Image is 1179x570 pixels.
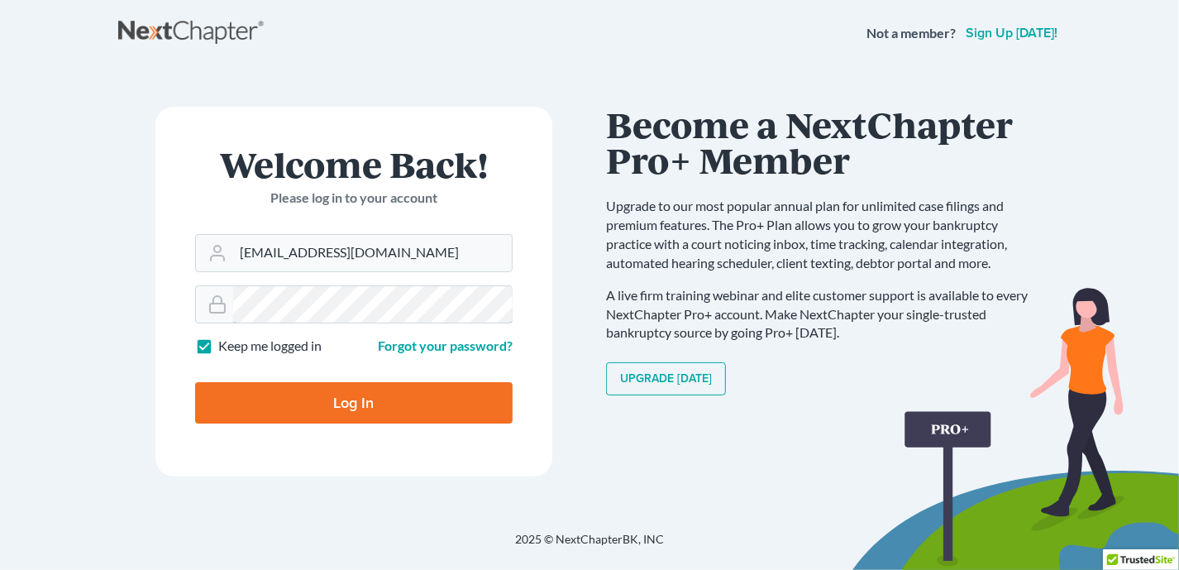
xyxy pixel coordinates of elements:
[606,362,726,395] a: Upgrade [DATE]
[378,338,513,353] a: Forgot your password?
[195,146,513,182] h1: Welcome Back!
[195,382,513,424] input: Log In
[118,531,1061,561] div: 2025 © NextChapterBK, INC
[962,26,1061,40] a: Sign up [DATE]!
[233,235,512,271] input: Email Address
[866,24,956,43] strong: Not a member?
[606,197,1044,272] p: Upgrade to our most popular annual plan for unlimited case filings and premium features. The Pro+...
[606,107,1044,177] h1: Become a NextChapter Pro+ Member
[218,337,322,356] label: Keep me logged in
[606,286,1044,343] p: A live firm training webinar and elite customer support is available to every NextChapter Pro+ ac...
[195,189,513,208] p: Please log in to your account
